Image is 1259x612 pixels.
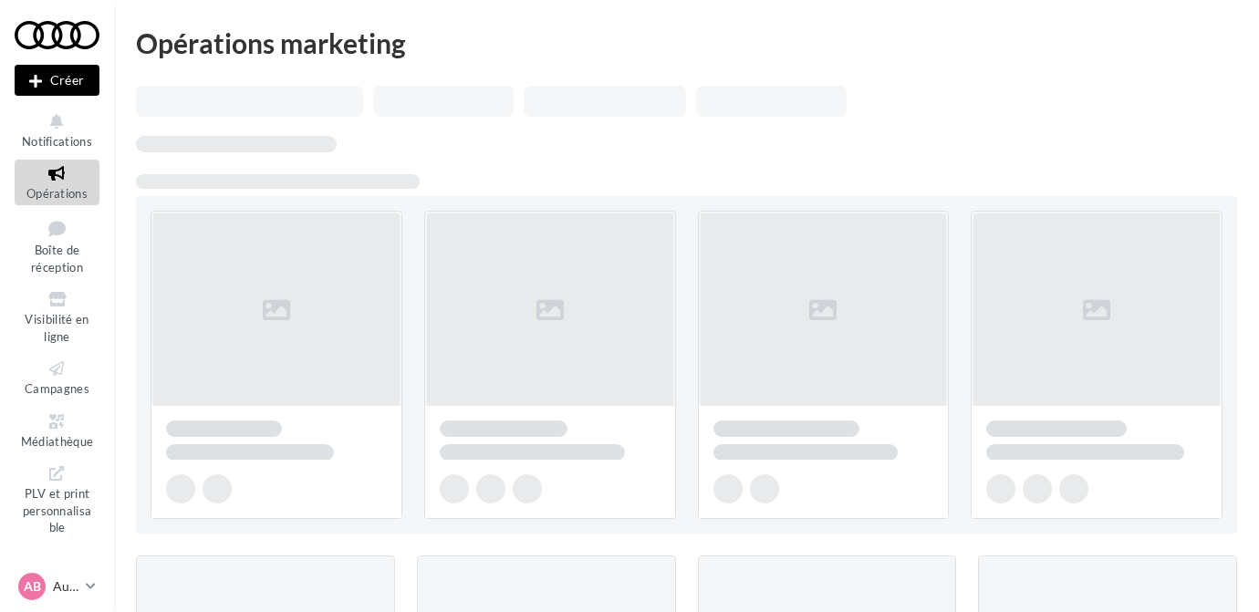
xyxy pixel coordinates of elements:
span: Médiathèque [21,434,94,449]
div: Nouvelle campagne [15,65,99,96]
a: Campagnes [15,355,99,399]
a: Opérations [15,160,99,204]
a: AB Audi BRIVE LA GAILLARDE [15,569,99,604]
span: Visibilité en ligne [25,312,88,344]
button: Notifications [15,108,99,152]
span: Campagnes [25,381,89,396]
p: Audi BRIVE LA GAILLARDE [53,577,78,596]
a: PLV et print personnalisable [15,460,99,539]
span: AB [24,577,41,596]
a: Médiathèque [15,408,99,452]
div: Opérations marketing [136,29,1237,57]
button: Créer [15,65,99,96]
span: Notifications [22,134,92,149]
a: Visibilité en ligne [15,285,99,347]
a: Boîte de réception [15,213,99,279]
span: Boîte de réception [31,243,83,275]
span: PLV et print personnalisable [23,482,92,534]
span: Opérations [26,186,88,201]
